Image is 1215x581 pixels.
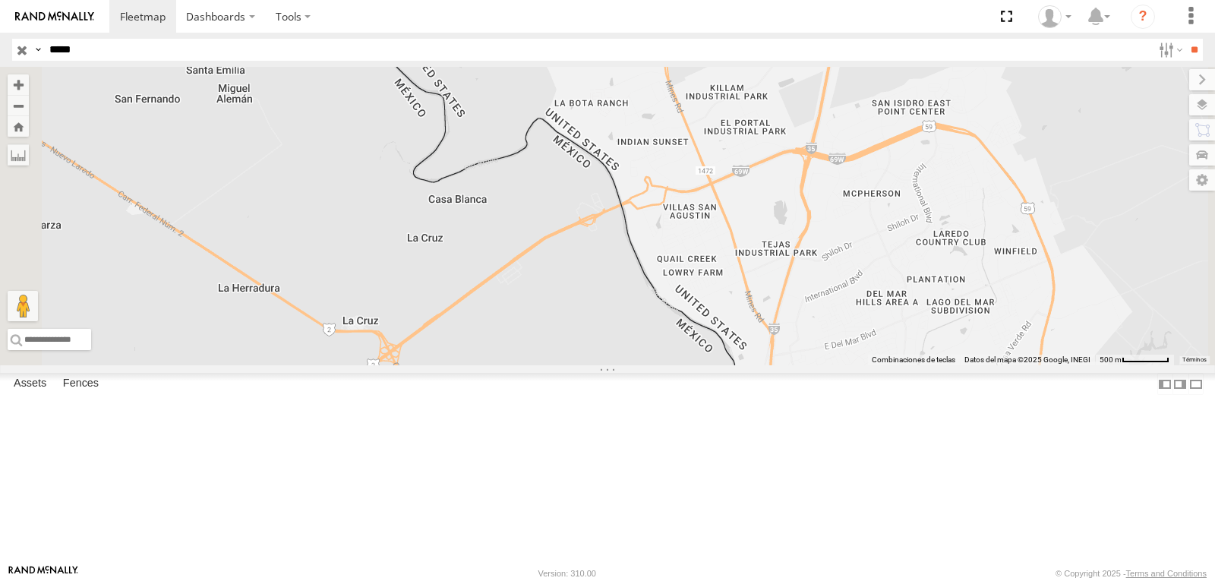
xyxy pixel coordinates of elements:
label: Search Query [32,39,44,61]
span: 500 m [1100,355,1122,364]
label: Search Filter Options [1153,39,1185,61]
span: Datos del mapa ©2025 Google, INEGI [964,355,1090,364]
label: Assets [6,374,54,395]
label: Map Settings [1189,169,1215,191]
div: © Copyright 2025 - [1056,569,1207,578]
img: rand-logo.svg [15,11,94,22]
a: Terms and Conditions [1126,569,1207,578]
label: Dock Summary Table to the Right [1172,373,1188,395]
a: Términos (se abre en una nueva pestaña) [1182,357,1207,363]
i: ? [1131,5,1155,29]
button: Arrastra al hombrecito al mapa para abrir Street View [8,291,38,321]
label: Hide Summary Table [1188,373,1204,395]
label: Measure [8,144,29,166]
div: Version: 310.00 [538,569,596,578]
label: Fences [55,374,106,395]
button: Combinaciones de teclas [872,355,955,365]
a: Visit our Website [8,566,78,581]
button: Zoom out [8,95,29,116]
label: Dock Summary Table to the Left [1157,373,1172,395]
button: Zoom Home [8,116,29,137]
button: Escala del mapa: 500 m por 59 píxeles [1095,355,1174,365]
button: Zoom in [8,74,29,95]
div: Miguel Cantu [1033,5,1077,28]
